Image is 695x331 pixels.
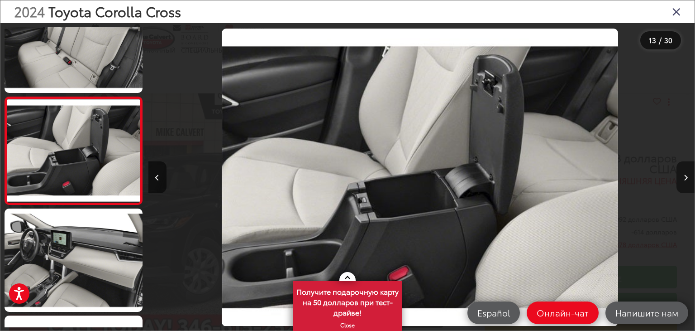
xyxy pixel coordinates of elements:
img: Toyota Corolla Cross L 2024 года [3,207,144,313]
i: Закрыть галерею [672,5,681,17]
a: Напишите нам [605,302,688,324]
font: Онлайн-чат [537,307,589,319]
span: Español [473,307,514,318]
span: 2024 [14,1,45,21]
span: Напишите нам [611,307,683,318]
img: Toyota Corolla Cross L 2024 года [5,100,142,202]
div: 2024 Toyota Corolla Cross L 12 [147,29,693,326]
font: Напишите нам [615,307,678,319]
a: Онлайн-чат [527,302,599,324]
button: Предыдущее изображение [148,161,167,193]
span: Toyota Corolla Cross [48,1,181,21]
font: Español [477,307,510,319]
font: 13 [649,35,656,45]
font: 30 [664,35,672,45]
span: Онлайн-чат [532,307,593,318]
img: Toyota Corolla Cross L 2024 года [222,29,618,326]
font: / [659,35,662,45]
a: Español [467,302,520,324]
font: Получите подарочную карту на 50 долларов при тест-драйве! [296,286,399,317]
button: Следующее изображение [676,161,695,193]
